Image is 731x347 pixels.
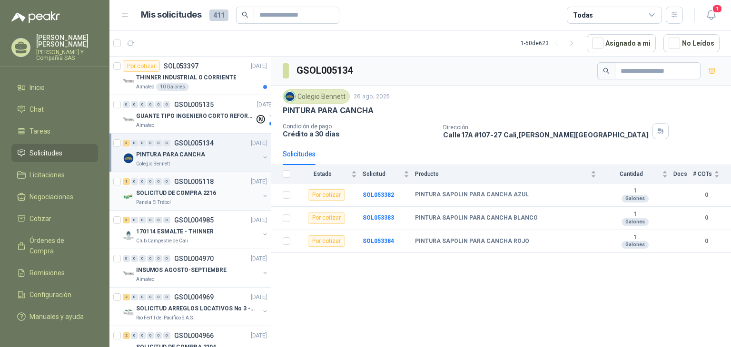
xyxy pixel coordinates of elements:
div: 0 [155,217,162,223]
div: 0 [155,255,162,262]
span: 1 [712,4,722,13]
span: Tareas [30,126,50,136]
span: Remisiones [30,268,65,278]
div: 0 [139,294,146,300]
b: PINTURA SAPOLIN PARA CANCHA ROJO [415,238,529,245]
p: GSOL005134 [174,140,214,146]
img: Company Logo [123,307,134,318]
button: 1 [702,7,720,24]
p: [DATE] [257,100,273,109]
p: Dirección [443,124,649,131]
p: Almatec [136,83,154,91]
th: Solicitud [363,165,415,183]
p: PINTURA PARA CANCHA [136,150,205,159]
div: 0 [131,294,138,300]
div: 0 [123,101,130,108]
div: 0 [131,101,138,108]
p: 170114 ESMALTE - THINNER [136,227,214,236]
div: 0 [163,178,170,185]
a: Licitaciones [11,166,98,184]
p: Crédito a 30 días [283,130,435,138]
div: 0 [147,101,154,108]
b: 0 [693,213,720,222]
div: 0 [139,178,146,185]
a: 0 0 0 0 0 0 GSOL005135[DATE] Company LogoGUANTE TIPO INGENIERO CORTO REFORZADOAlmatec [123,99,275,129]
th: # COTs [693,165,731,183]
div: 0 [131,255,138,262]
p: INSUMOS AGOSTO-SEPTIEMBRE [136,266,227,275]
p: GSOL005135 [174,101,214,108]
h3: GSOL005134 [296,63,354,78]
a: SOL053383 [363,214,394,221]
p: Condición de pago [283,123,435,130]
span: Configuración [30,289,71,300]
b: 1 [602,187,668,195]
div: 0 [123,255,130,262]
img: Logo peakr [11,11,60,23]
div: 0 [147,178,154,185]
th: Producto [415,165,602,183]
span: Cotizar [30,213,51,224]
div: 1 [123,178,130,185]
div: 0 [163,140,170,146]
a: 3 0 0 0 0 0 GSOL004985[DATE] Company Logo170114 ESMALTE - THINNERClub Campestre de Cali [123,214,269,245]
a: 2 0 0 0 0 0 GSOL004969[DATE] Company LogoSOLICITUD ARREGLOS LOCATIVOS No 3 - PICHINDERio Fertil d... [123,291,269,322]
a: 3 0 0 0 0 0 GSOL005134[DATE] Company LogoPINTURA PARA CANCHAColegio Bennett [123,137,269,168]
b: SOL053382 [363,192,394,198]
p: Almatec [136,122,154,129]
a: SOL053384 [363,238,394,244]
button: Asignado a mi [587,34,656,52]
p: [PERSON_NAME] Y Compañía SAS [36,49,98,61]
div: 0 [131,140,138,146]
img: Company Logo [123,76,134,87]
div: 0 [139,101,146,108]
div: 0 [139,332,146,339]
p: Panela El Trébol [136,199,171,206]
p: PINTURA PARA CANCHA [283,106,374,116]
div: Solicitudes [283,149,316,159]
div: 0 [139,255,146,262]
span: Solicitud [363,171,402,177]
div: 0 [147,255,154,262]
img: Company Logo [285,91,295,102]
a: Órdenes de Compra [11,231,98,260]
div: Por cotizar [308,235,345,247]
div: Por cotizar [123,60,160,72]
p: [DATE] [251,139,267,148]
a: Solicitudes [11,144,98,162]
div: 0 [139,140,146,146]
div: 0 [139,217,146,223]
div: Por cotizar [308,189,345,201]
a: Por cotizarSOL053397[DATE] Company LogoTHINNER INDUSTRIAL O CORRIENTEAlmatec10 Galones [109,57,271,95]
h1: Mis solicitudes [141,8,202,22]
p: SOL053397 [164,63,198,69]
div: 3 [123,217,130,223]
a: Inicio [11,78,98,96]
img: Company Logo [123,191,134,202]
a: Negociaciones [11,188,98,206]
a: Cotizar [11,210,98,228]
span: Manuales y ayuda [30,311,84,322]
span: # COTs [693,171,712,177]
p: SOLICITUD DE COMPRA 2216 [136,189,216,198]
button: No Leídos [663,34,720,52]
th: Cantidad [602,165,673,183]
b: 0 [693,191,720,200]
span: Negociaciones [30,192,73,202]
p: [DATE] [251,293,267,302]
p: Rio Fertil del Pacífico S.A.S. [136,314,194,322]
div: 0 [163,255,170,262]
span: Chat [30,104,44,115]
b: 1 [602,211,668,218]
div: 0 [163,217,170,223]
p: THINNER INDUSTRIAL O CORRIENTE [136,73,236,82]
div: 2 [123,332,130,339]
p: GSOL004969 [174,294,214,300]
div: 0 [155,178,162,185]
p: GSOL004985 [174,217,214,223]
b: 1 [602,234,668,241]
img: Company Logo [123,268,134,280]
p: GSOL004970 [174,255,214,262]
